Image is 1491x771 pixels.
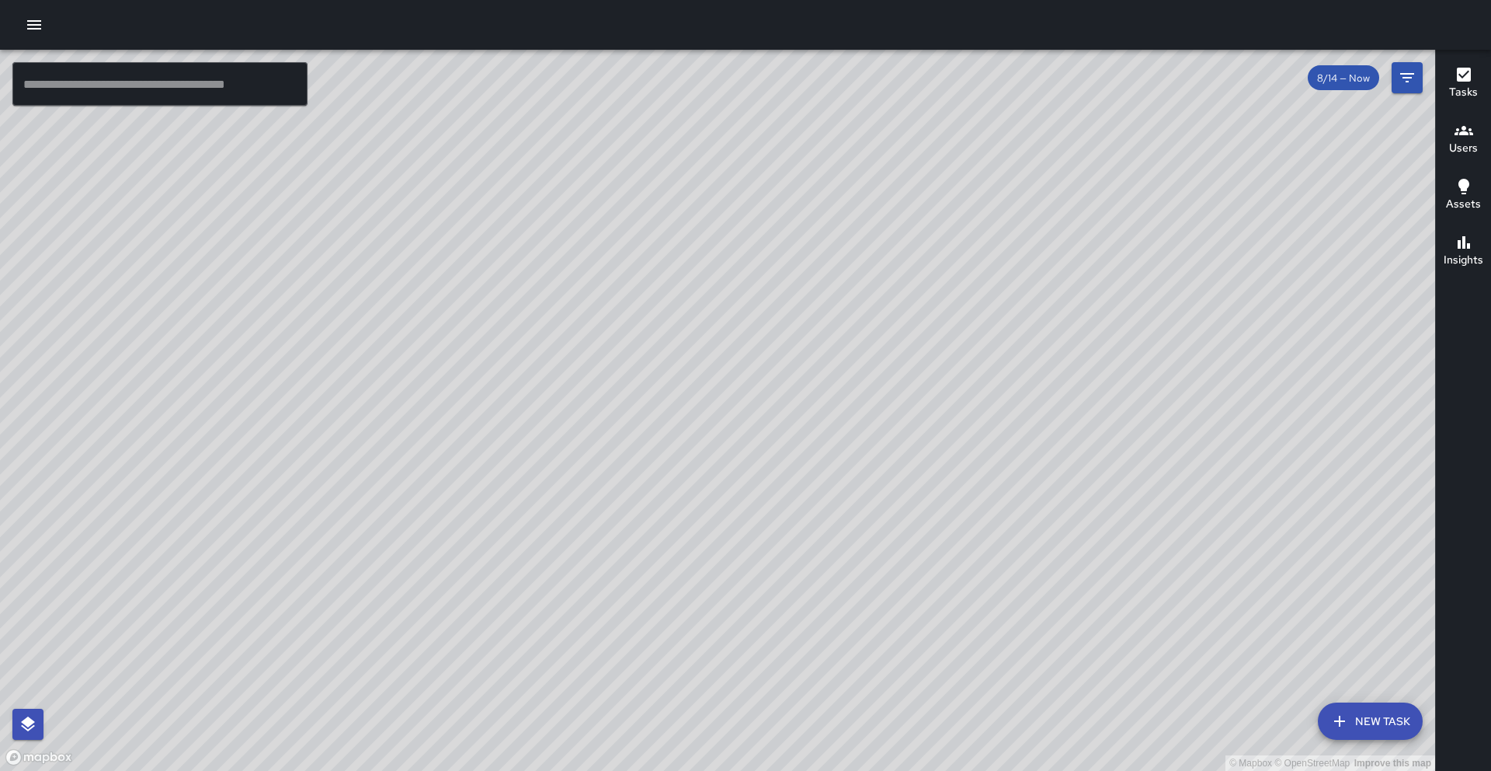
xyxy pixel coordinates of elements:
h6: Assets [1446,196,1481,213]
h6: Tasks [1449,84,1478,101]
button: Users [1436,112,1491,168]
h6: Users [1449,140,1478,157]
button: Filters [1392,62,1423,93]
button: Assets [1436,168,1491,224]
button: Tasks [1436,56,1491,112]
h6: Insights [1444,252,1483,269]
span: 8/14 — Now [1308,72,1379,85]
button: New Task [1318,703,1423,740]
button: Insights [1436,224,1491,280]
